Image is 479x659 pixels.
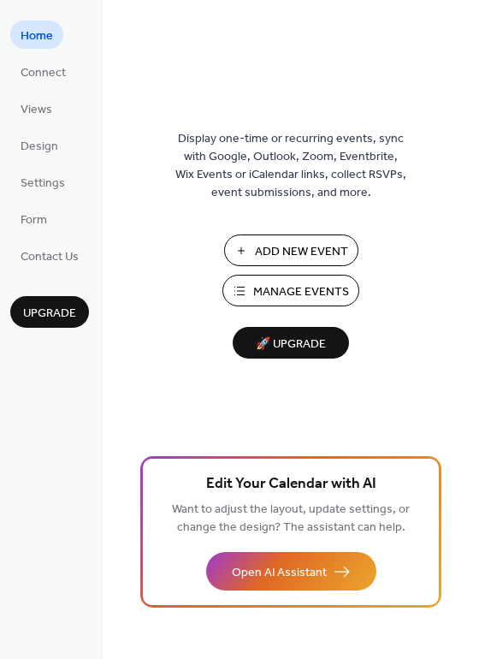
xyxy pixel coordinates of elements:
[21,138,58,156] span: Design
[233,327,349,359] button: 🚀 Upgrade
[21,101,52,119] span: Views
[23,305,76,323] span: Upgrade
[10,21,63,49] a: Home
[10,241,89,270] a: Contact Us
[10,296,89,328] button: Upgrade
[172,498,410,539] span: Want to adjust the layout, update settings, or change the design? The assistant can help.
[206,552,376,591] button: Open AI Assistant
[224,235,358,266] button: Add New Event
[253,283,349,301] span: Manage Events
[21,64,66,82] span: Connect
[10,57,76,86] a: Connect
[21,211,47,229] span: Form
[10,131,68,159] a: Design
[255,243,348,261] span: Add New Event
[10,168,75,196] a: Settings
[206,472,376,496] span: Edit Your Calendar with AI
[222,275,359,306] button: Manage Events
[21,27,53,45] span: Home
[21,175,65,193] span: Settings
[21,248,79,266] span: Contact Us
[175,130,406,202] span: Display one-time or recurring events, sync with Google, Outlook, Zoom, Eventbrite, Wix Events or ...
[243,333,339,356] span: 🚀 Upgrade
[232,564,327,582] span: Open AI Assistant
[10,94,62,122] a: Views
[10,205,57,233] a: Form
